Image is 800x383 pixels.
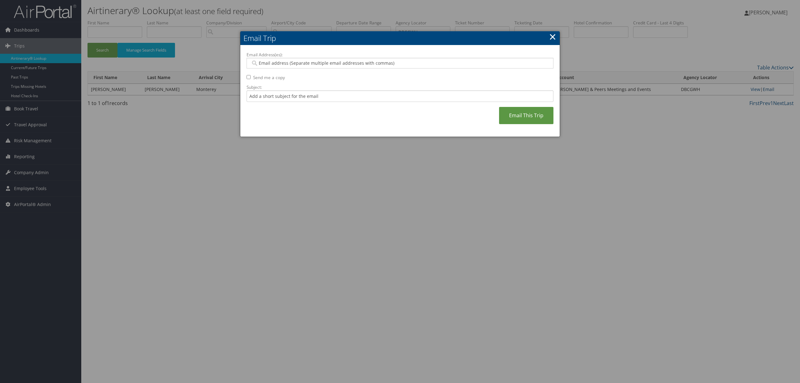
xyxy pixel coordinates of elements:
[253,74,285,81] label: Send me a copy
[251,60,548,66] input: Email address (Separate multiple email addresses with commas)
[499,107,553,124] a: Email This Trip
[549,30,556,43] a: ×
[247,84,553,90] label: Subject:
[247,90,553,102] input: Add a short subject for the email
[240,31,560,45] h2: Email Trip
[247,52,553,58] label: Email Address(es):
